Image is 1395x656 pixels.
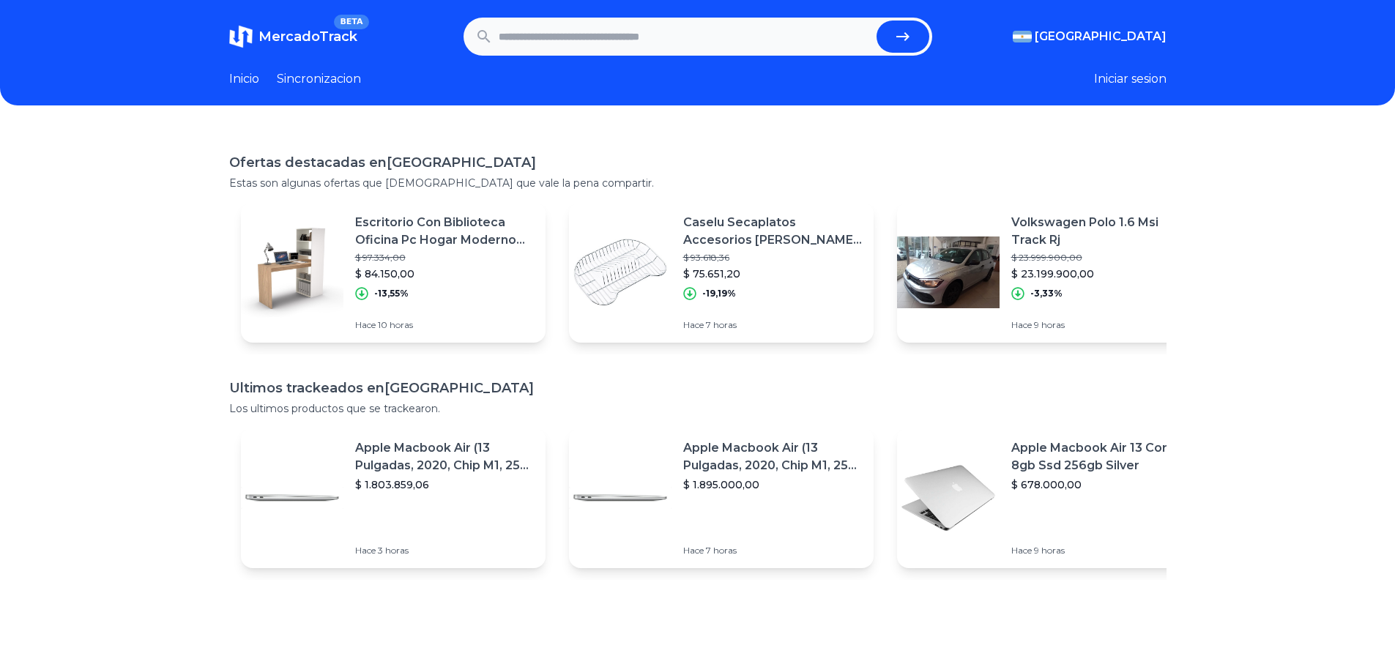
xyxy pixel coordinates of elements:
h1: Ofertas destacadas en [GEOGRAPHIC_DATA] [229,152,1167,173]
p: Hace 7 horas [683,545,862,556]
p: Hace 9 horas [1011,545,1190,556]
img: Featured image [897,221,1000,324]
p: Hace 7 horas [683,319,862,331]
a: Sincronizacion [277,70,361,88]
p: Hace 3 horas [355,545,534,556]
p: $ 97.334,00 [355,252,534,264]
p: Apple Macbook Air (13 Pulgadas, 2020, Chip M1, 256 Gb De Ssd, 8 Gb De Ram) - Plata [683,439,862,474]
img: Featured image [241,447,343,549]
p: Estas son algunas ofertas que [DEMOGRAPHIC_DATA] que vale la pena compartir. [229,176,1167,190]
a: Featured imageVolkswagen Polo 1.6 Msi Track Rj$ 23.999.900,00$ 23.199.900,00-3,33%Hace 9 horas [897,202,1202,343]
a: Featured imageApple Macbook Air (13 Pulgadas, 2020, Chip M1, 256 Gb De Ssd, 8 Gb De Ram) - Plata$... [569,428,874,568]
p: $ 84.150,00 [355,266,534,281]
p: $ 75.651,20 [683,266,862,281]
p: Caselu Secaplatos Accesorios [PERSON_NAME] Luxor [683,214,862,249]
p: $ 1.803.859,06 [355,477,534,492]
p: $ 678.000,00 [1011,477,1190,492]
p: Escritorio Con Biblioteca Oficina Pc Hogar Moderno Estantes [355,214,534,249]
a: Featured imageApple Macbook Air (13 Pulgadas, 2020, Chip M1, 256 Gb De Ssd, 8 Gb De Ram) - Plata$... [241,428,546,568]
img: Featured image [241,221,343,324]
img: MercadoTrack [229,25,253,48]
p: $ 93.618,36 [683,252,862,264]
span: BETA [334,15,368,29]
a: Featured imageEscritorio Con Biblioteca Oficina Pc Hogar Moderno Estantes$ 97.334,00$ 84.150,00-1... [241,202,546,343]
p: Los ultimos productos que se trackearon. [229,401,1167,416]
p: Apple Macbook Air 13 Core I5 8gb Ssd 256gb Silver [1011,439,1190,474]
p: -3,33% [1030,288,1063,299]
p: $ 23.199.900,00 [1011,266,1190,281]
p: -19,19% [702,288,736,299]
p: Volkswagen Polo 1.6 Msi Track Rj [1011,214,1190,249]
p: Hace 9 horas [1011,319,1190,331]
h1: Ultimos trackeados en [GEOGRAPHIC_DATA] [229,378,1167,398]
span: [GEOGRAPHIC_DATA] [1035,28,1167,45]
p: $ 1.895.000,00 [683,477,862,492]
p: Hace 10 horas [355,319,534,331]
p: -13,55% [374,288,409,299]
p: Apple Macbook Air (13 Pulgadas, 2020, Chip M1, 256 Gb De Ssd, 8 Gb De Ram) - Plata [355,439,534,474]
p: $ 23.999.900,00 [1011,252,1190,264]
button: [GEOGRAPHIC_DATA] [1013,28,1167,45]
img: Featured image [569,221,672,324]
span: MercadoTrack [258,29,357,45]
button: Iniciar sesion [1094,70,1167,88]
img: Featured image [569,447,672,549]
a: Inicio [229,70,259,88]
a: Featured imageCaselu Secaplatos Accesorios [PERSON_NAME] Luxor$ 93.618,36$ 75.651,20-19,19%Hace 7... [569,202,874,343]
img: Featured image [897,447,1000,549]
a: MercadoTrackBETA [229,25,357,48]
a: Featured imageApple Macbook Air 13 Core I5 8gb Ssd 256gb Silver$ 678.000,00Hace 9 horas [897,428,1202,568]
img: Argentina [1013,31,1032,42]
